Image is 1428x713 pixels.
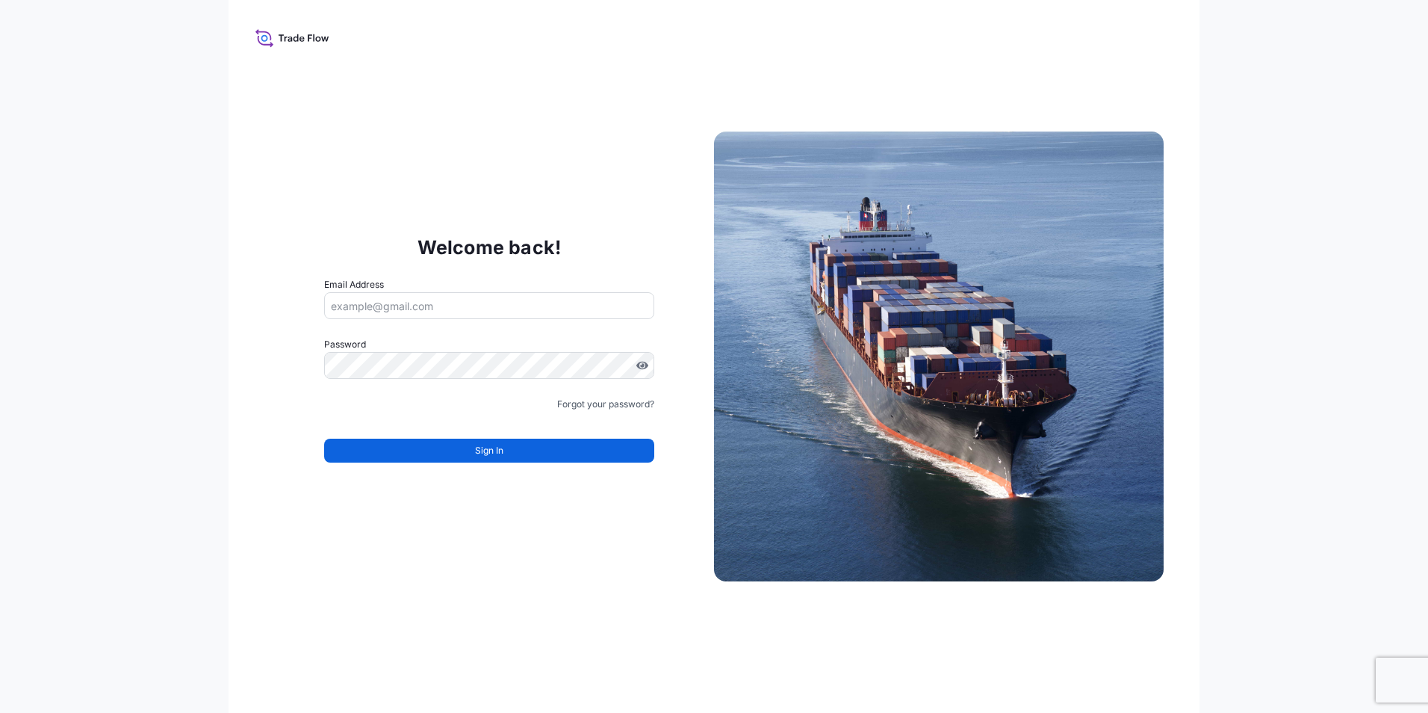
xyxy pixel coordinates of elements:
p: Welcome back! [417,235,562,259]
input: example@gmail.com [324,292,654,319]
label: Password [324,337,654,352]
img: Ship illustration [714,132,1164,581]
label: Email Address [324,277,384,292]
button: Sign In [324,439,654,463]
a: Forgot your password? [557,397,654,412]
button: Show password [636,359,648,371]
span: Sign In [475,443,503,458]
